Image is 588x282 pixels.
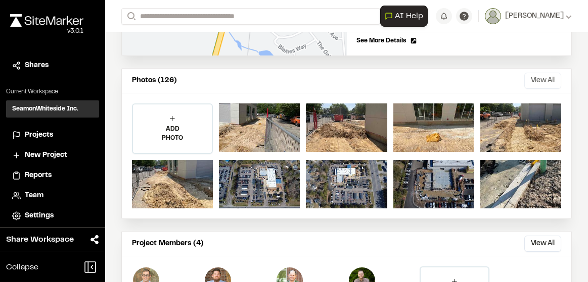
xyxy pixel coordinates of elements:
button: View All [524,73,561,89]
a: Reports [12,170,93,181]
span: [PERSON_NAME] [505,11,564,22]
h3: SeamonWhiteside Inc. [12,104,78,114]
img: User [485,8,501,24]
a: Settings [12,210,93,221]
span: See More Details [357,36,406,45]
a: New Project [12,150,93,161]
p: Current Workspace [6,87,99,96]
span: Settings [25,210,54,221]
span: Shares [25,60,49,71]
div: Open AI Assistant [380,6,432,27]
span: Collapse [6,261,38,273]
span: Share Workspace [6,234,74,246]
span: Team [25,190,43,201]
img: rebrand.png [10,14,83,27]
a: Shares [12,60,93,71]
a: Team [12,190,93,201]
button: [PERSON_NAME] [485,8,572,24]
p: Photos (126) [132,75,177,86]
span: AI Help [395,10,423,22]
button: Open AI Assistant [380,6,428,27]
p: Project Members (4) [132,238,204,249]
span: New Project [25,150,67,161]
div: Oh geez...please don't... [10,27,83,36]
span: Reports [25,170,52,181]
button: Search [121,8,140,25]
button: View All [524,236,561,252]
span: Projects [25,130,53,141]
p: ADD PHOTO [133,125,212,143]
a: Projects [12,130,93,141]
